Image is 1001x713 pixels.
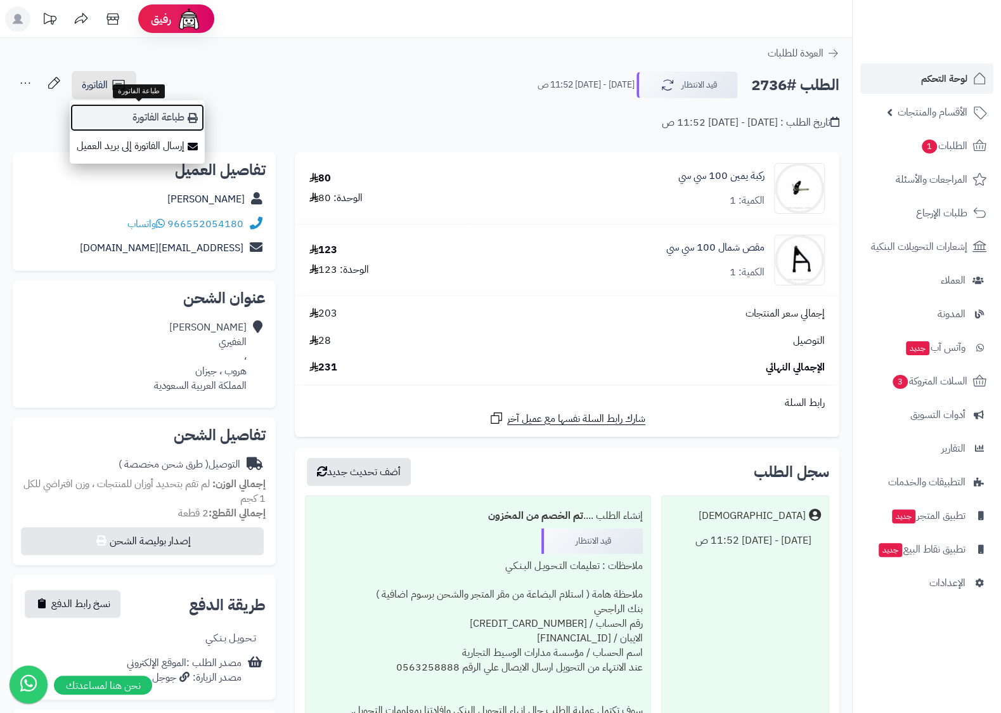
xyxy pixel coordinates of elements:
[309,171,331,186] div: 80
[920,137,967,155] span: الطلبات
[154,320,247,393] div: [PERSON_NAME] الغفيري ، هروب ، جيزان المملكة العربية السعودية
[541,528,643,554] div: قيد الانتظار
[72,71,136,99] a: الفاتورة
[891,372,967,390] span: السلات المتروكة
[34,6,65,35] a: تحديثات المنصة
[938,305,965,323] span: المدونة
[921,70,967,88] span: لوحة التحكم
[730,193,765,208] div: الكمية: 1
[23,291,266,306] h2: عنوان الشحن
[751,72,839,98] h2: الطلب #2736
[916,204,967,222] span: طلبات الإرجاع
[860,232,993,262] a: إشعارات التحويلات البنكية
[669,528,821,553] div: [DATE] - [DATE] 11:52 ص
[860,63,993,94] a: لوحة التحكم
[127,656,242,685] div: مصدر الطلب :الموقع الإلكتروني
[167,192,245,207] a: [PERSON_NAME]
[507,412,645,426] span: شارك رابط السلة نفسها مع عميل آخر
[51,596,110,612] span: نسخ رابط الدفع
[860,400,993,430] a: أدوات التسويق
[309,263,369,277] div: الوحدة: 123
[178,506,266,521] small: 2 قطعة
[860,467,993,497] a: التطبيقات والخدمات
[25,590,120,618] button: نسخ رابط الدفع
[860,534,993,565] a: تطبيق نقاط البيعجديد
[860,568,993,598] a: الإعدادات
[905,339,965,356] span: وآتس آب
[300,396,834,410] div: رابط السلة
[209,506,266,521] strong: إجمالي القطع:
[879,543,902,557] span: جديد
[23,428,266,443] h2: تفاصيل الشحن
[488,508,583,523] b: تم الخصم من المخزون
[775,163,824,214] img: web12-90x90.jpg
[119,457,240,472] div: التوصيل
[666,240,765,255] a: مقص شمال 100 سي سي
[538,79,635,91] small: [DATE] - [DATE] 11:52 ص
[309,360,337,375] span: 231
[70,103,205,132] a: طباعة الفاتورة
[768,46,839,61] a: العودة للطلبات
[888,473,965,491] span: التطبيقات والخدمات
[313,504,643,528] div: إنشاء الطلب ....
[309,334,331,348] span: 28
[877,540,965,558] span: تطبيق نقاط البيع
[489,410,645,426] a: شارك رابط السلة نفسها مع عميل آخر
[898,103,967,121] span: الأقسام والمنتجات
[793,334,825,348] span: التوصيل
[860,366,993,396] a: السلات المتروكة3
[910,406,965,424] span: أدوات التسويق
[860,500,993,531] a: تطبيق المتجرجديد
[746,306,825,321] span: إجمالي سعر المنتجات
[113,84,165,98] div: طباعة الفاتورة
[678,169,765,183] a: ركبة يمين 100 سي سي
[730,265,765,280] div: الكمية: 1
[167,216,243,232] a: 966552054180
[941,271,965,289] span: العملاء
[70,132,205,160] a: إرسال الفاتورة إلى بريد العميل
[699,509,806,523] div: [DEMOGRAPHIC_DATA]
[189,598,266,613] h2: طريقة الدفع
[636,72,738,98] button: قيد الانتظار
[892,509,915,523] span: جديد
[127,216,165,232] a: واتساب
[212,476,266,492] strong: إجمالي الوزن:
[860,265,993,296] a: العملاء
[176,6,202,32] img: ai-face.png
[662,115,839,130] div: تاريخ الطلب : [DATE] - [DATE] 11:52 ص
[871,238,967,256] span: إشعارات التحويلات البنكية
[860,299,993,329] a: المدونة
[127,670,242,685] div: مصدر الزيارة: جوجل
[860,131,993,161] a: الطلبات1
[205,631,256,646] div: تـحـويـل بـنـكـي
[21,527,264,555] button: إصدار بوليصة الشحن
[151,11,171,27] span: رفيق
[860,164,993,195] a: المراجعات والأسئلة
[23,476,266,506] span: لم تقم بتحديد أوزان للمنتجات ، وزن افتراضي للكل 1 كجم
[922,140,937,154] span: 1
[891,507,965,525] span: تطبيق المتجر
[754,464,829,480] h3: سجل الطلب
[309,306,337,321] span: 203
[766,360,825,375] span: الإجمالي النهائي
[768,46,823,61] span: العودة للطلبات
[23,162,266,178] h2: تفاصيل العميل
[915,32,989,59] img: logo-2.png
[119,457,209,472] span: ( طرق شحن مخصصة )
[893,375,908,389] span: 3
[860,332,993,363] a: وآتس آبجديد
[309,191,363,206] div: الوحدة: 80
[941,440,965,457] span: التقارير
[906,341,929,355] span: جديد
[860,198,993,228] a: طلبات الإرجاع
[80,240,243,256] a: [EMAIL_ADDRESS][DOMAIN_NAME]
[775,235,824,285] img: A1A-57310-00-00-90x90.jpg
[860,433,993,464] a: التقارير
[929,574,965,592] span: الإعدادات
[896,171,967,188] span: المراجعات والأسئلة
[307,458,411,486] button: أضف تحديث جديد
[82,77,108,93] span: الفاتورة
[309,243,337,258] div: 123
